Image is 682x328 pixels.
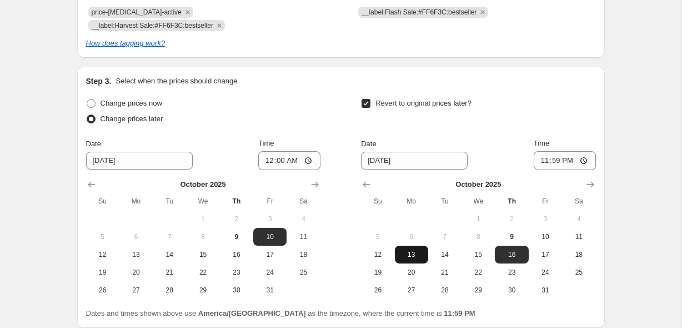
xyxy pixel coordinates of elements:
span: 26 [365,286,390,295]
span: 29 [466,286,490,295]
button: Tuesday October 28 2025 [428,281,462,299]
button: Show next month, November 2025 [583,177,598,192]
button: Saturday October 11 2025 [562,228,595,246]
button: Tuesday October 7 2025 [153,228,186,246]
th: Wednesday [186,192,219,210]
span: 6 [124,232,148,241]
span: Fr [258,197,282,206]
span: 19 [365,268,390,277]
button: Friday October 24 2025 [529,264,562,281]
button: Saturday October 4 2025 [287,210,320,228]
button: Tuesday October 28 2025 [153,281,186,299]
button: Sunday October 5 2025 [361,228,394,246]
span: Time [534,139,549,147]
span: 20 [124,268,148,277]
th: Monday [119,192,153,210]
span: 8 [466,232,490,241]
span: 4 [291,215,315,223]
span: Su [365,197,390,206]
span: Change prices now [101,99,162,107]
span: Dates and times shown above use as the timezone, where the current time is [86,309,475,317]
button: Sunday October 19 2025 [86,264,119,281]
th: Friday [529,192,562,210]
th: Sunday [86,192,119,210]
span: 27 [124,286,148,295]
button: Friday October 17 2025 [253,246,287,264]
button: Friday October 24 2025 [253,264,287,281]
th: Sunday [361,192,394,210]
span: 31 [533,286,558,295]
button: Monday October 27 2025 [119,281,153,299]
button: Wednesday October 15 2025 [186,246,219,264]
span: 11 [566,232,591,241]
button: Friday October 10 2025 [253,228,287,246]
th: Thursday [495,192,528,210]
span: 3 [533,215,558,223]
span: __label:Harvest Sale:#FF6F3C:bestseller [92,22,213,29]
span: 7 [433,232,457,241]
button: Monday October 20 2025 [119,264,153,281]
button: Saturday October 25 2025 [562,264,595,281]
button: Thursday October 23 2025 [495,264,528,281]
button: Tuesday October 21 2025 [153,264,186,281]
button: Thursday October 2 2025 [495,210,528,228]
span: 30 [224,286,249,295]
button: Monday October 13 2025 [395,246,428,264]
b: America/[GEOGRAPHIC_DATA] [198,309,306,317]
input: 12:00 [258,151,320,170]
span: 24 [533,268,558,277]
span: 19 [91,268,115,277]
span: 15 [190,250,215,259]
button: Thursday October 30 2025 [495,281,528,299]
span: 25 [291,268,315,277]
button: Wednesday October 22 2025 [186,264,219,281]
button: Today Thursday October 9 2025 [220,228,253,246]
button: Remove __label:Flash Sale:#FF6F3C:bestseller [478,7,488,17]
button: Sunday October 19 2025 [361,264,394,281]
span: Mo [399,197,424,206]
span: 29 [190,286,215,295]
span: 10 [258,232,282,241]
th: Friday [253,192,287,210]
span: Th [224,197,249,206]
button: Thursday October 2 2025 [220,210,253,228]
button: Remove __label:Harvest Sale:#FF6F3C:bestseller [214,21,224,31]
button: Wednesday October 1 2025 [186,210,219,228]
span: 2 [224,215,249,223]
span: 11 [291,232,315,241]
th: Wednesday [462,192,495,210]
span: We [190,197,215,206]
span: 1 [190,215,215,223]
span: 14 [433,250,457,259]
span: 16 [224,250,249,259]
span: 2 [499,215,524,223]
span: Sa [291,197,315,206]
span: 6 [399,232,424,241]
input: 10/9/2025 [361,152,468,170]
span: 7 [157,232,182,241]
span: Change prices later [101,115,163,123]
span: Revert to original prices later? [375,99,472,107]
button: Saturday October 18 2025 [562,246,595,264]
i: How does tagging work? [86,39,165,47]
button: Saturday October 18 2025 [287,246,320,264]
span: 3 [258,215,282,223]
button: Wednesday October 1 2025 [462,210,495,228]
button: Saturday October 4 2025 [562,210,595,228]
button: Wednesday October 29 2025 [186,281,219,299]
button: Tuesday October 21 2025 [428,264,462,281]
span: 26 [91,286,115,295]
th: Tuesday [428,192,462,210]
button: Sunday October 26 2025 [361,281,394,299]
p: Select when the prices should change [116,76,237,87]
button: Friday October 3 2025 [253,210,287,228]
span: 25 [566,268,591,277]
span: 27 [399,286,424,295]
button: Friday October 3 2025 [529,210,562,228]
span: 18 [566,250,591,259]
span: Date [361,140,376,148]
span: Sa [566,197,591,206]
button: Monday October 20 2025 [395,264,428,281]
button: Wednesday October 29 2025 [462,281,495,299]
button: Monday October 27 2025 [395,281,428,299]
